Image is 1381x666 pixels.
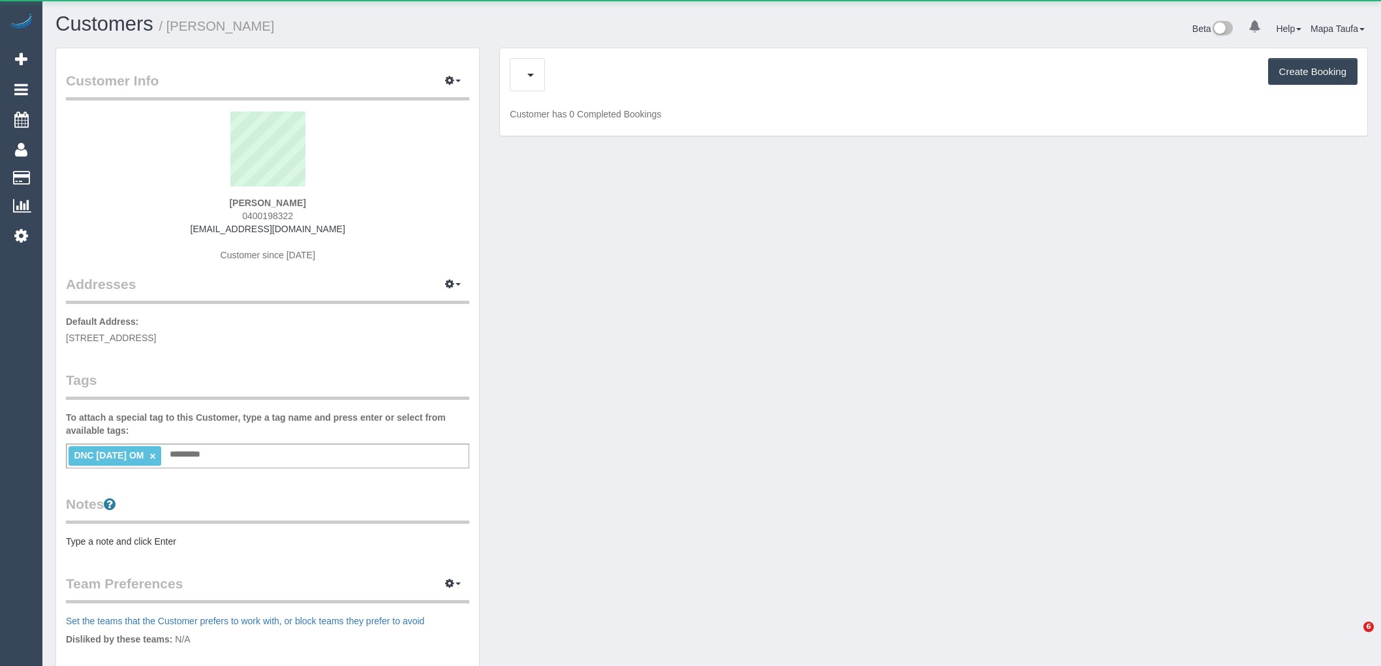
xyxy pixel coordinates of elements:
legend: Customer Info [66,71,469,100]
a: × [149,451,155,462]
label: Disliked by these teams: [66,633,172,646]
button: Create Booking [1268,58,1358,85]
label: To attach a special tag to this Customer, type a tag name and press enter or select from availabl... [66,411,469,437]
legend: Notes [66,494,469,524]
span: Customer since [DATE] [221,250,315,260]
a: Beta [1192,23,1233,34]
a: [EMAIL_ADDRESS][DOMAIN_NAME] [191,224,345,234]
small: / [PERSON_NAME] [159,19,275,33]
span: 0400198322 [242,211,293,221]
span: [STREET_ADDRESS] [66,333,156,343]
p: Customer has 0 Completed Bookings [510,108,1358,121]
span: DNC [DATE] OM [74,450,144,461]
span: 6 [1363,622,1374,632]
img: Automaid Logo [8,13,34,31]
a: Mapa Taufa [1311,23,1365,34]
a: Help [1276,23,1301,34]
a: Customers [55,12,153,35]
pre: Type a note and click Enter [66,535,469,548]
strong: [PERSON_NAME] [229,198,305,208]
img: New interface [1211,21,1233,38]
legend: Tags [66,371,469,400]
label: Default Address: [66,315,139,328]
legend: Team Preferences [66,574,469,603]
iframe: Intercom live chat [1337,622,1368,653]
a: Set the teams that the Customer prefers to work with, or block teams they prefer to avoid [66,616,424,626]
span: N/A [175,634,190,644]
